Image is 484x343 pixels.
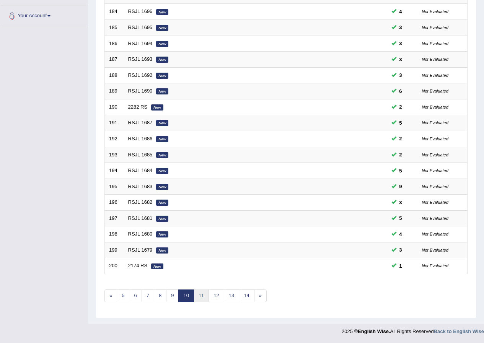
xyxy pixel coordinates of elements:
span: You can still take this question [396,103,405,111]
em: New [156,136,168,142]
a: RSJL 1685 [128,152,153,158]
small: Not Evaluated [422,216,448,221]
a: RSJL 1684 [128,167,153,173]
a: 5 [117,289,129,302]
div: 2025 © All Rights Reserved [342,324,484,335]
a: RSJL 1687 [128,120,153,125]
a: 12 [209,289,224,302]
small: Not Evaluated [422,89,448,93]
small: Not Evaluated [422,232,448,236]
em: New [156,200,168,206]
em: New [156,184,168,190]
span: You can still take this question [396,246,405,254]
td: 184 [105,4,124,20]
span: You can still take this question [396,182,405,190]
a: 9 [166,289,179,302]
span: You can still take this question [396,151,405,159]
a: 8 [154,289,166,302]
em: New [156,231,168,237]
a: RSJL 1682 [128,199,153,205]
td: 194 [105,163,124,179]
a: 14 [239,289,254,302]
td: 190 [105,99,124,115]
small: Not Evaluated [422,200,448,205]
td: 186 [105,36,124,52]
a: Your Account [0,5,88,24]
span: You can still take this question [396,214,405,222]
span: You can still take this question [396,262,405,270]
span: You can still take this question [396,23,405,31]
a: 2282 RS [128,104,148,110]
em: New [156,9,168,15]
a: 13 [224,289,239,302]
small: Not Evaluated [422,41,448,46]
a: RSJL 1680 [128,231,153,237]
td: 197 [105,210,124,226]
a: RSJL 1681 [128,215,153,221]
small: Not Evaluated [422,73,448,78]
a: 11 [194,289,209,302]
small: Not Evaluated [422,153,448,157]
a: RSJL 1683 [128,184,153,189]
span: You can still take this question [396,8,405,16]
span: You can still take this question [396,55,405,63]
td: 200 [105,258,124,274]
td: 199 [105,242,124,258]
em: New [156,168,168,174]
td: 195 [105,179,124,195]
small: Not Evaluated [422,263,448,268]
td: 196 [105,195,124,211]
td: 191 [105,115,124,131]
td: 192 [105,131,124,147]
strong: English Wise. [358,328,390,334]
span: You can still take this question [396,198,405,206]
a: RSJL 1679 [128,247,153,253]
a: RSJL 1686 [128,136,153,141]
small: Not Evaluated [422,120,448,125]
a: RSJL 1694 [128,41,153,46]
td: 189 [105,83,124,99]
em: New [156,152,168,158]
span: You can still take this question [396,135,405,143]
a: RSJL 1695 [128,24,153,30]
span: You can still take this question [396,119,405,127]
a: RSJL 1693 [128,56,153,62]
em: New [156,73,168,79]
small: Not Evaluated [422,105,448,109]
span: You can still take this question [396,87,405,95]
em: New [156,120,168,126]
td: 187 [105,52,124,68]
a: 7 [142,289,154,302]
small: Not Evaluated [422,168,448,173]
small: Not Evaluated [422,57,448,62]
span: You can still take this question [396,167,405,175]
em: New [151,104,163,111]
span: You can still take this question [396,230,405,238]
em: New [156,41,168,47]
em: New [156,88,168,94]
a: » [254,289,267,302]
a: 6 [129,289,142,302]
a: RSJL 1690 [128,88,153,94]
td: 188 [105,67,124,83]
em: New [156,25,168,31]
a: « [104,289,117,302]
em: New [156,216,168,222]
small: Not Evaluated [422,184,448,189]
a: Back to English Wise [434,328,484,334]
a: RSJL 1696 [128,8,153,14]
a: 2174 RS [128,263,148,268]
small: Not Evaluated [422,9,448,14]
span: You can still take this question [396,39,405,47]
em: New [156,247,168,254]
a: 10 [178,289,194,302]
a: RSJL 1692 [128,72,153,78]
td: 198 [105,226,124,242]
small: Not Evaluated [422,248,448,252]
td: 193 [105,147,124,163]
small: Not Evaluated [422,137,448,141]
em: New [151,263,163,270]
span: You can still take this question [396,71,405,79]
td: 185 [105,20,124,36]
